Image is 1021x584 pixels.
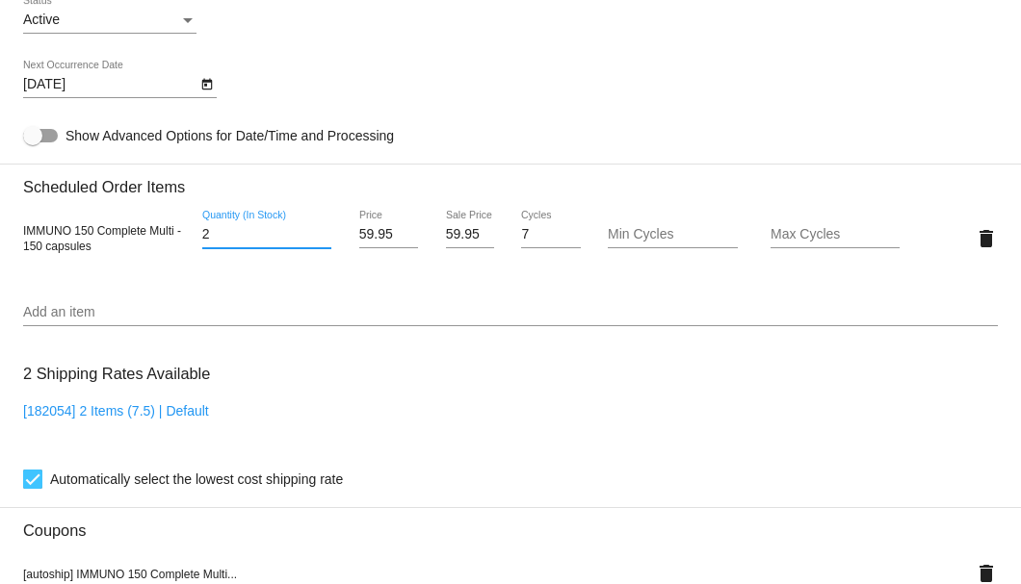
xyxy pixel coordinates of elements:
span: Show Advanced Options for Date/Time and Processing [65,126,394,145]
mat-select: Status [23,13,196,28]
input: Quantity (In Stock) [202,227,331,242]
input: Price [359,227,418,242]
input: Add an item [23,305,998,320]
span: Active [23,12,60,27]
h3: Scheduled Order Items [23,164,998,196]
span: Automatically select the lowest cost shipping rate [50,468,343,491]
h3: 2 Shipping Rates Available [23,353,210,394]
input: Cycles [521,227,580,242]
input: Next Occurrence Date [23,77,196,92]
input: Max Cycles [771,227,900,242]
mat-icon: delete [975,227,998,250]
span: [autoship] IMMUNO 150 Complete Multi... [23,568,237,581]
input: Sale Price [446,227,494,242]
span: IMMUNO 150 Complete Multi - 150 capsules [23,224,181,253]
button: Open calendar [196,73,217,93]
h3: Coupons [23,507,998,540]
input: Min Cycles [608,227,737,242]
a: [182054] 2 Items (7.5) | Default [23,403,209,419]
